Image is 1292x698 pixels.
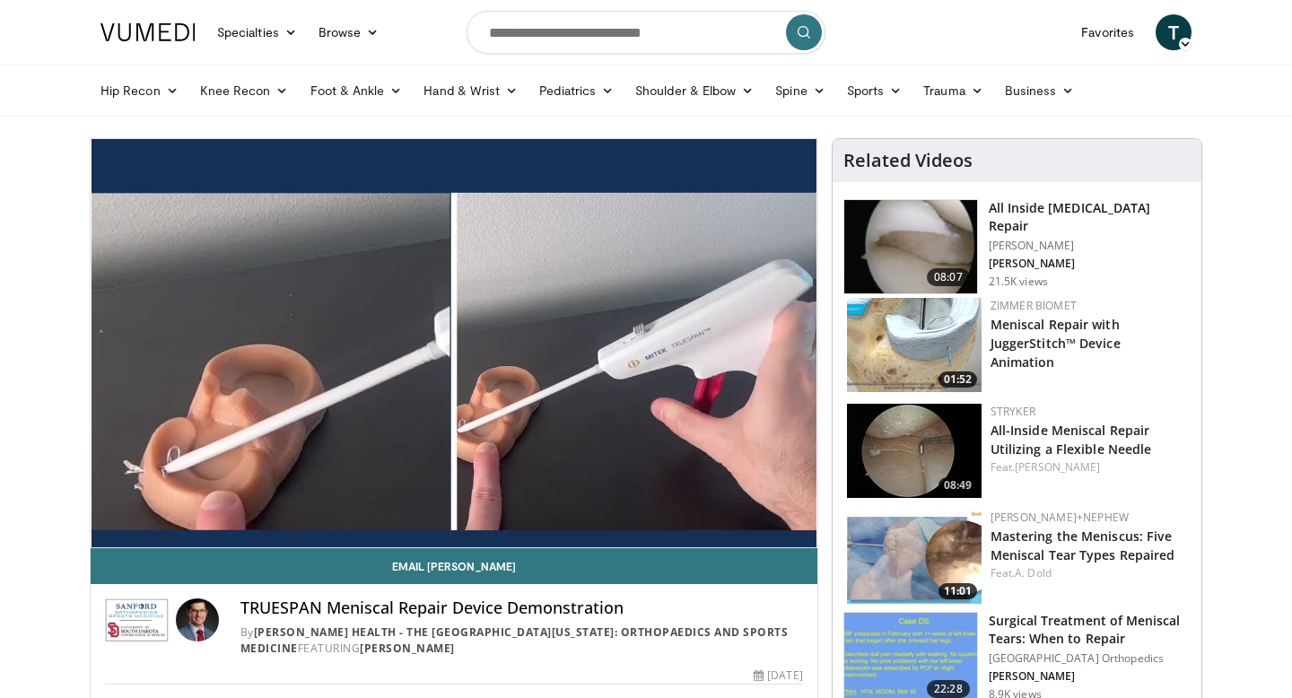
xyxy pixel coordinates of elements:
a: Browse [308,14,390,50]
a: Spine [764,73,835,109]
a: Mastering the Meniscus: Five Meniscal Tear Types Repaired [991,528,1175,563]
a: Favorites [1070,14,1145,50]
p: [GEOGRAPHIC_DATA] Orthopedics [989,651,1191,666]
a: Stryker [991,404,1035,419]
h3: Surgical Treatment of Meniscal Tears: When to Repair [989,612,1191,648]
img: Avatar [176,598,219,641]
a: Shoulder & Elbow [624,73,764,109]
a: Zimmer Biomet [991,298,1077,313]
a: 11:01 [847,510,982,604]
div: Feat. [991,565,1187,581]
a: [PERSON_NAME] Health - The [GEOGRAPHIC_DATA][US_STATE]: Orthopaedics and Sports Medicine [240,624,789,656]
a: Knee Recon [189,73,300,109]
a: [PERSON_NAME] [360,641,455,656]
div: By FEATURING [240,624,803,657]
a: [PERSON_NAME]+Nephew [991,510,1129,525]
a: Meniscal Repair with JuggerStitch™ Device Animation [991,316,1121,371]
a: Sports [836,73,913,109]
div: Feat. [991,459,1187,476]
img: 44c00b1e-3a75-4e34-bb5c-37c6caafe70b.150x105_q85_crop-smart_upscale.jpg [847,510,982,604]
img: VuMedi Logo [100,23,196,41]
a: Hand & Wrist [413,73,528,109]
video-js: Video Player [91,139,817,548]
img: 1c2750b8-5e5e-4220-9de8-d61e1844207f.150x105_q85_crop-smart_upscale.jpg [847,404,982,498]
img: 50c219b3-c08f-4b6c-9bf8-c5ca6333d247.150x105_q85_crop-smart_upscale.jpg [847,298,982,392]
a: Hip Recon [90,73,189,109]
p: 21.5K views [989,275,1048,289]
a: Trauma [912,73,994,109]
div: [DATE] [754,667,802,684]
a: Specialties [206,14,308,50]
a: A. Dold [1015,565,1052,580]
a: Foot & Ankle [300,73,414,109]
img: heCDP4pTuni5z6vX4xMDoxOjA4MTsiGN.150x105_q85_crop-smart_upscale.jpg [844,200,977,293]
span: 01:52 [938,371,977,388]
a: Email [PERSON_NAME] [91,548,817,584]
img: Sanford Health - The University of South Dakota School of Medicine: Orthopaedics and Sports Medicine [105,598,169,641]
span: 11:01 [938,583,977,599]
span: 22:28 [927,680,970,698]
input: Search topics, interventions [467,11,825,54]
a: 08:49 [847,404,982,498]
p: [PERSON_NAME] [989,669,1191,684]
a: T [1156,14,1192,50]
p: [PERSON_NAME] [989,257,1191,271]
h4: TRUESPAN Meniscal Repair Device Demonstration [240,598,803,618]
span: 08:49 [938,477,977,493]
a: All-Inside Meniscal Repair Utilizing a Flexible Needle [991,422,1152,458]
h3: All Inside [MEDICAL_DATA] Repair [989,199,1191,235]
a: Pediatrics [528,73,624,109]
a: [PERSON_NAME] [1015,459,1100,475]
p: [PERSON_NAME] [989,239,1191,253]
a: Business [994,73,1086,109]
a: 08:07 All Inside [MEDICAL_DATA] Repair [PERSON_NAME] [PERSON_NAME] 21.5K views [843,199,1191,294]
h4: Related Videos [843,150,973,171]
span: 08:07 [927,268,970,286]
a: 01:52 [847,298,982,392]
